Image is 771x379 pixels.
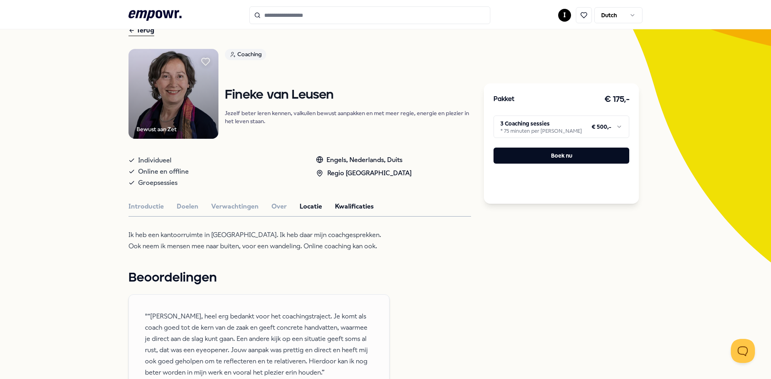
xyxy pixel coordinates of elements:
[494,148,629,164] button: Boek nu
[604,93,630,106] h3: € 175,-
[138,155,171,166] span: Individueel
[249,6,490,24] input: Search for products, categories or subcategories
[271,201,287,212] button: Over
[211,201,259,212] button: Verwachtingen
[225,109,471,125] p: Jezelf beter leren kennen, valkuilen bewust aanpakken en met meer regie, energie en plezier in he...
[128,268,471,288] h1: Beoordelingen
[335,201,374,212] button: Kwalificaties
[225,88,471,102] h1: Fineke van Leusen
[731,339,755,363] iframe: Help Scout Beacon - Open
[316,155,412,165] div: Engels, Nederlands, Duits
[138,177,177,188] span: Groepsessies
[316,168,412,178] div: Regio [GEOGRAPHIC_DATA]
[128,201,164,212] button: Introductie
[494,94,514,105] h3: Pakket
[128,229,390,252] p: Ik heb een kantoorruimte in [GEOGRAPHIC_DATA]. Ik heb daar mijn coachgesprekken. Ook neem ik mens...
[128,25,154,36] div: Terug
[137,125,177,134] div: Bewust aan Zet
[128,49,218,139] img: Product Image
[145,311,373,378] span: "“[PERSON_NAME], heel erg bedankt voor het coachingstraject. Je komt als coach goed tot de kern v...
[138,166,189,177] span: Online en offline
[558,9,571,22] button: I
[225,49,471,63] a: Coaching
[177,201,198,212] button: Doelen
[300,201,322,212] button: Locatie
[225,49,266,60] div: Coaching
